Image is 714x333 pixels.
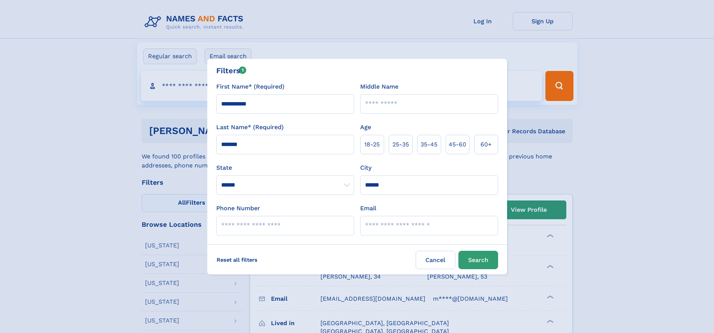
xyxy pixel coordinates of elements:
label: Reset all filters [212,251,262,269]
span: 25‑35 [392,140,409,149]
div: Filters [216,65,247,76]
label: City [360,163,371,172]
button: Search [458,251,498,269]
span: 45‑60 [449,140,466,149]
span: 60+ [480,140,492,149]
label: Email [360,204,376,213]
span: 35‑45 [421,140,437,149]
label: Middle Name [360,82,398,91]
label: Phone Number [216,204,260,213]
span: 18‑25 [364,140,380,149]
label: Cancel [416,251,455,269]
label: Age [360,123,371,132]
label: Last Name* (Required) [216,123,284,132]
label: First Name* (Required) [216,82,284,91]
label: State [216,163,354,172]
